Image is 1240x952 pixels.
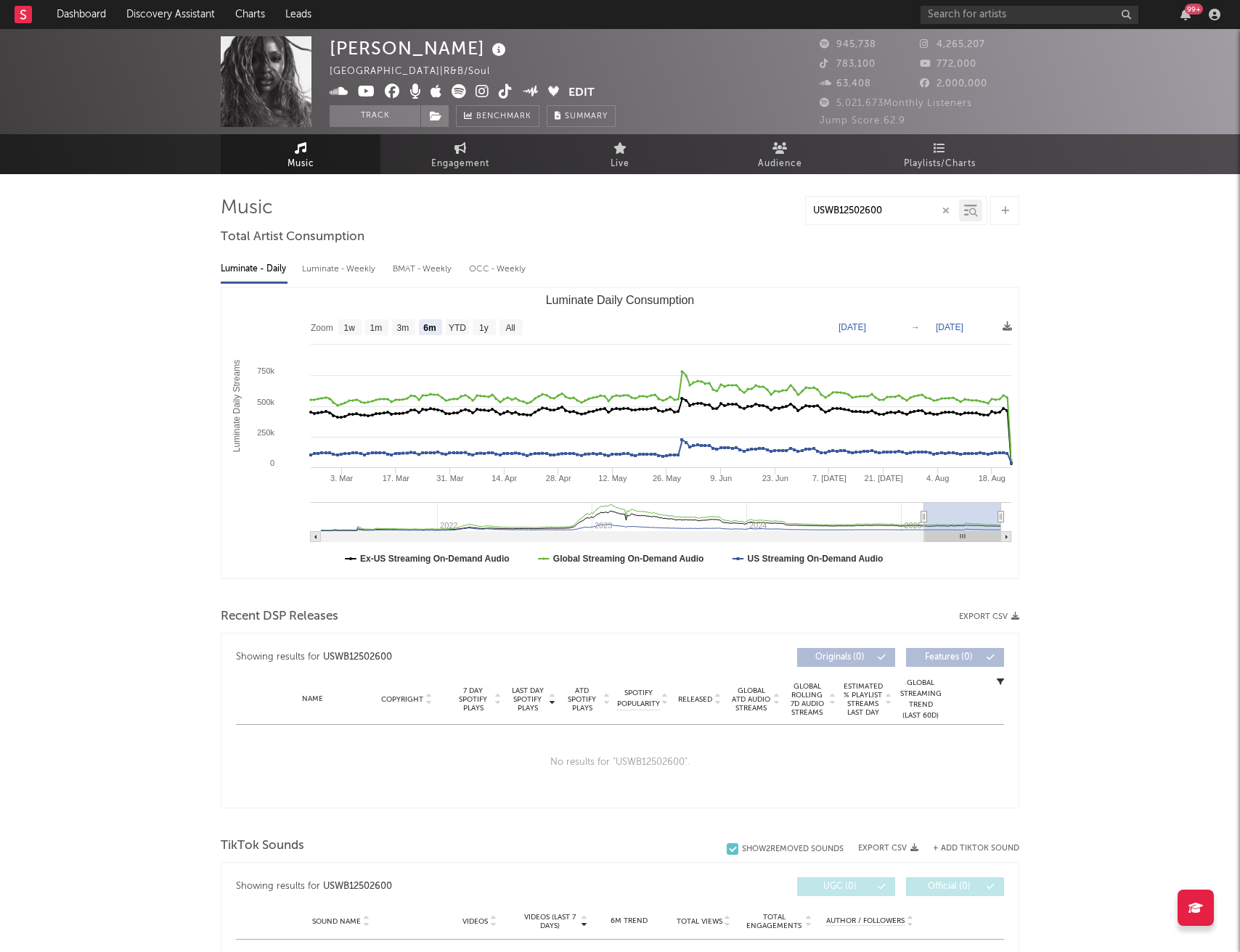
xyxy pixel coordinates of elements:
[906,877,1004,896] button: Official(0)
[436,474,464,483] text: 31. Mar
[807,653,873,662] span: Originals ( 0 )
[270,459,274,467] text: 0
[858,844,918,853] button: Export CSV
[330,63,507,81] div: [GEOGRAPHIC_DATA] | R&B/Soul
[979,474,1006,483] text: 18. Aug
[653,474,682,483] text: 26. May
[678,695,712,704] span: Released
[383,474,410,483] text: 17. Mar
[915,882,982,891] span: Official ( 0 )
[745,913,804,930] span: Total Engagements
[904,155,976,173] span: Playlists/Charts
[565,112,608,120] span: Summary
[918,845,1019,853] button: + Add TikTok Sound
[257,366,274,375] text: 750k
[265,694,360,705] div: Name
[839,322,866,332] text: [DATE]
[330,36,510,60] div: [PERSON_NAME]
[462,917,488,926] span: Videos
[1180,9,1191,20] button: 99+
[806,205,959,217] input: Search by song name or URL
[762,474,788,483] text: 23. Jun
[920,40,985,49] span: 4,265,207
[323,649,392,666] div: USWB12502600
[598,474,627,483] text: 12. May
[911,322,920,332] text: →
[221,257,287,282] div: Luminate - Daily
[257,428,274,437] text: 250k
[393,257,454,282] div: BMAT - Weekly
[330,105,420,127] button: Track
[221,837,304,855] span: TikTok Sounds
[302,257,378,282] div: Luminate - Weekly
[700,134,860,174] a: Audience
[747,554,883,564] text: US Streaming On-Demand Audio
[330,474,354,483] text: 3. Mar
[860,134,1019,174] a: Playlists/Charts
[797,648,895,667] button: Originals(0)
[479,323,489,333] text: 1y
[370,323,383,333] text: 1m
[221,134,380,174] a: Music
[312,917,361,926] span: Sound Name
[568,84,595,102] button: Edit
[546,294,695,306] text: Luminate Daily Consumption
[454,686,492,713] span: 7 Day Spotify Plays
[820,99,972,108] span: 5,021,673 Monthly Listeners
[677,917,722,926] span: Total Views
[611,155,629,173] span: Live
[1185,4,1203,15] div: 99 +
[936,322,963,332] text: [DATE]
[469,257,527,282] div: OCC - Weekly
[820,79,871,89] span: 63,408
[547,105,616,127] button: Summary
[820,40,876,49] span: 945,738
[236,877,620,896] div: Showing results for
[397,323,409,333] text: 3m
[595,916,663,927] div: 6M Trend
[491,474,517,483] text: 14. Apr
[221,229,364,246] span: Total Artist Consumption
[476,108,531,126] span: Benchmark
[926,474,949,483] text: 4. Aug
[843,682,883,717] span: Estimated % Playlist Streams Last Day
[508,686,547,713] span: Last Day Spotify Plays
[360,554,510,564] text: Ex-US Streaming On-Demand Audio
[323,878,392,895] div: USWB12502600
[731,686,771,713] span: Global ATD Audio Streams
[505,323,515,333] text: All
[311,323,333,333] text: Zoom
[820,116,905,126] span: Jump Score: 62.9
[381,695,423,704] span: Copyright
[232,360,242,452] text: Luminate Daily Streams
[236,725,1004,800] div: No results for " USWB12502600 ".
[710,474,732,483] text: 9. Jun
[344,323,356,333] text: 1w
[959,612,1019,621] button: Export CSV
[617,688,660,710] span: Spotify Popularity
[380,134,540,174] a: Engagement
[899,678,942,721] div: Global Streaming Trend (Last 60D)
[431,155,489,173] span: Engagement
[915,653,982,662] span: Features ( 0 )
[933,845,1019,853] button: + Add TikTok Sound
[563,686,601,713] span: ATD Spotify Plays
[456,105,539,127] a: Benchmark
[807,882,873,891] span: UGC ( 0 )
[257,398,274,406] text: 500k
[449,323,466,333] text: YTD
[820,59,876,69] span: 783,100
[920,79,987,89] span: 2,000,000
[423,323,436,333] text: 6m
[865,474,903,483] text: 21. [DATE]
[920,59,976,69] span: 772,000
[546,474,571,483] text: 28. Apr
[236,648,620,667] div: Showing results for
[553,554,704,564] text: Global Streaming On-Demand Audio
[787,682,827,717] span: Global Rolling 7D Audio Streams
[742,845,844,854] div: Show 2 Removed Sounds
[287,155,314,173] span: Music
[921,6,1138,24] input: Search for artists
[812,474,847,483] text: 7. [DATE]
[221,288,1019,578] svg: Luminate Daily Consumption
